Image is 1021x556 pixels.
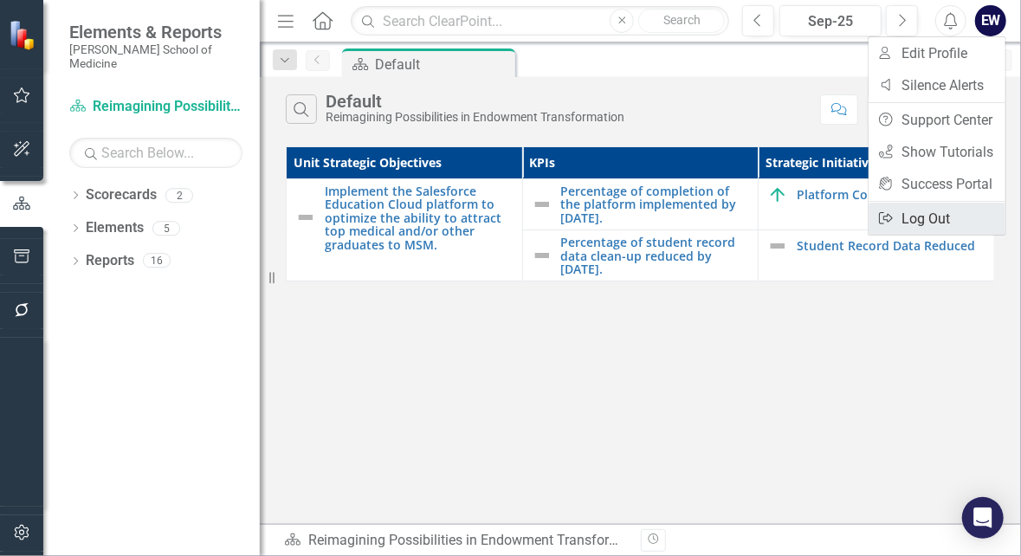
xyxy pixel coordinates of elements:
img: Not Defined [532,194,553,215]
img: Not Defined [532,245,553,266]
div: Default [375,54,511,75]
div: 5 [152,221,180,236]
input: Search Below... [69,138,242,168]
a: Platform Completion [797,188,985,201]
a: Scorecards [86,185,157,205]
button: Sep-25 [779,5,882,36]
a: Edit Profile [869,37,1005,69]
small: [PERSON_NAME] School of Medicine [69,42,242,71]
div: Reimagining Possibilities in Endowment Transformation [326,111,624,124]
a: Log Out [869,203,1005,235]
input: Search ClearPoint... [351,6,729,36]
div: 16 [143,254,171,268]
button: EW [975,5,1006,36]
span: Search [663,13,701,27]
td: Double-Click to Edit Right Click for Context Menu [759,179,995,230]
img: Not Defined [295,207,316,228]
div: » [284,531,628,551]
div: Open Intercom Messenger [962,497,1004,539]
button: Search [638,9,725,33]
a: Percentage of completion of the platform implemented by [DATE]. [561,184,750,224]
td: Double-Click to Edit Right Click for Context Menu [522,179,759,230]
div: 2 [165,188,193,203]
img: Target Met or Exceeded [767,184,788,205]
a: Percentage of student record data clean-up reduced by [DATE]. [561,236,750,275]
a: Silence Alerts [869,69,1005,101]
td: Double-Click to Edit Right Click for Context Menu [287,179,523,281]
td: Double-Click to Edit Right Click for Context Menu [522,230,759,281]
a: Support Center [869,104,1005,136]
a: Reports [86,251,134,271]
a: Implement the Salesforce Education Cloud platform to optimize the ability to attract top medical ... [325,184,514,251]
a: Elements [86,218,144,238]
span: Elements & Reports [69,22,242,42]
a: Student Record Data Reduced [797,239,985,252]
a: Reimagining Possibilities in Endowment Transformation [308,532,652,548]
td: Double-Click to Edit Right Click for Context Menu [759,230,995,281]
a: Success Portal [869,168,1005,200]
img: Not Defined [767,236,788,256]
div: Sep-25 [785,11,876,32]
img: ClearPoint Strategy [8,18,40,50]
div: Default [326,92,624,111]
a: Show Tutorials [869,136,1005,168]
a: Reimagining Possibilities in Endowment Transformation [69,97,242,117]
